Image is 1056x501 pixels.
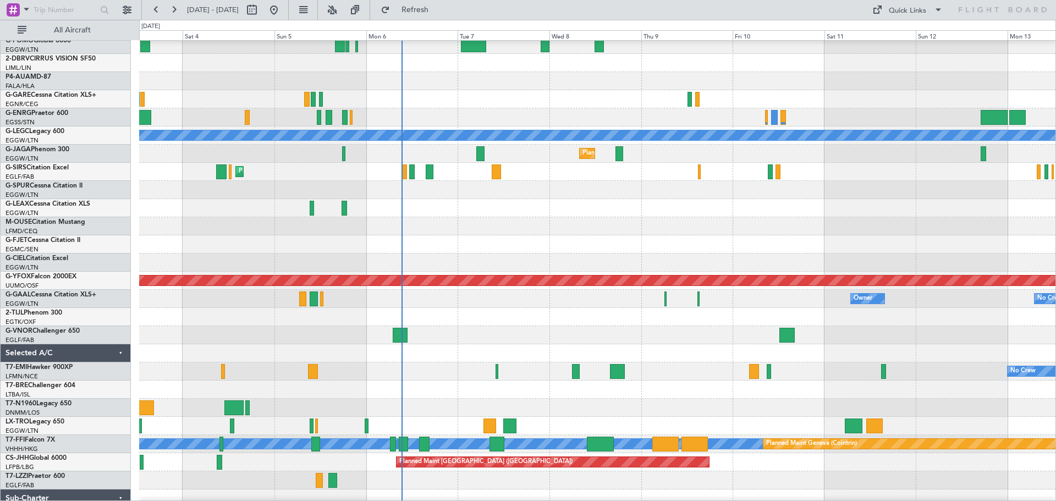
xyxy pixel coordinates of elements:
[5,110,31,117] span: G-ENRG
[5,318,36,326] a: EGTK/OXF
[5,209,38,217] a: EGGW/LTN
[5,201,90,207] a: G-LEAXCessna Citation XLS
[5,227,37,235] a: LFMD/CEQ
[5,164,26,171] span: G-SIRS
[5,273,76,280] a: G-YFOXFalcon 2000EX
[5,56,30,62] span: 2-DBRV
[5,64,31,72] a: LIML/LIN
[5,336,34,344] a: EGLF/FAB
[5,481,34,489] a: EGLF/FAB
[5,118,35,126] a: EGSS/STN
[641,30,733,40] div: Thu 9
[5,382,28,389] span: T7-BRE
[34,2,97,18] input: Trip Number
[239,163,412,180] div: Planned Maint [GEOGRAPHIC_DATA] ([GEOGRAPHIC_DATA])
[399,454,573,470] div: Planned Maint [GEOGRAPHIC_DATA] ([GEOGRAPHIC_DATA])
[5,437,25,443] span: T7-FFI
[5,263,38,272] a: EGGW/LTN
[29,26,116,34] span: All Aircraft
[5,419,64,425] a: LX-TROLegacy 650
[582,145,756,162] div: Planned Maint [GEOGRAPHIC_DATA] ([GEOGRAPHIC_DATA])
[5,191,38,199] a: EGGW/LTN
[5,146,31,153] span: G-JAGA
[5,409,40,417] a: DNMM/LOS
[766,436,857,452] div: Planned Maint Geneva (Cointrin)
[5,92,96,98] a: G-GARECessna Citation XLS+
[5,146,69,153] a: G-JAGAPhenom 300
[5,427,38,435] a: EGGW/LTN
[5,237,28,244] span: G-FJET
[5,37,34,44] span: G-FOMO
[5,437,55,443] a: T7-FFIFalcon 7X
[5,183,82,189] a: G-SPURCessna Citation II
[5,82,35,90] a: FALA/HLA
[5,473,28,480] span: T7-LZZI
[5,237,80,244] a: G-FJETCessna Citation II
[183,30,274,40] div: Sat 4
[5,300,38,308] a: EGGW/LTN
[5,273,31,280] span: G-YFOX
[5,173,34,181] a: EGLF/FAB
[5,291,96,298] a: G-GAALCessna Citation XLS+
[5,183,30,189] span: G-SPUR
[5,110,68,117] a: G-ENRGPraetor 600
[5,445,38,453] a: VHHH/HKG
[366,30,458,40] div: Mon 6
[274,30,366,40] div: Sun 5
[5,328,80,334] a: G-VNORChallenger 650
[854,290,872,307] div: Owner
[5,46,38,54] a: EGGW/LTN
[5,400,71,407] a: T7-N1960Legacy 650
[5,74,51,80] a: P4-AUAMD-87
[5,56,96,62] a: 2-DBRVCIRRUS VISION SF50
[5,463,34,471] a: LFPB/LBG
[392,6,438,14] span: Refresh
[5,328,32,334] span: G-VNOR
[5,128,64,135] a: G-LEGCLegacy 600
[5,136,38,145] a: EGGW/LTN
[5,37,71,44] a: G-FOMOGlobal 6000
[5,372,38,381] a: LFMN/NCE
[5,291,31,298] span: G-GAAL
[5,255,68,262] a: G-CIELCitation Excel
[916,30,1008,40] div: Sun 12
[5,74,30,80] span: P4-AUA
[5,100,38,108] a: EGNR/CEG
[5,419,29,425] span: LX-TRO
[5,455,29,461] span: CS-JHH
[889,5,926,16] div: Quick Links
[5,310,24,316] span: 2-TIJL
[5,219,32,225] span: M-OUSE
[5,310,62,316] a: 2-TIJLPhenom 300
[824,30,916,40] div: Sat 11
[5,219,85,225] a: M-OUSECitation Mustang
[1010,363,1036,379] div: No Crew
[458,30,549,40] div: Tue 7
[376,1,442,19] button: Refresh
[5,245,38,254] a: EGMC/SEN
[867,1,948,19] button: Quick Links
[5,390,30,399] a: LTBA/ISL
[5,128,29,135] span: G-LEGC
[141,22,160,31] div: [DATE]
[5,400,36,407] span: T7-N1960
[5,201,29,207] span: G-LEAX
[5,473,65,480] a: T7-LZZIPraetor 600
[5,282,38,290] a: UUMO/OSF
[549,30,641,40] div: Wed 8
[5,155,38,163] a: EGGW/LTN
[733,30,824,40] div: Fri 10
[187,5,239,15] span: [DATE] - [DATE]
[5,364,27,371] span: T7-EMI
[5,455,67,461] a: CS-JHHGlobal 6000
[5,255,26,262] span: G-CIEL
[5,164,69,171] a: G-SIRSCitation Excel
[5,92,31,98] span: G-GARE
[5,364,73,371] a: T7-EMIHawker 900XP
[5,382,75,389] a: T7-BREChallenger 604
[12,21,119,39] button: All Aircraft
